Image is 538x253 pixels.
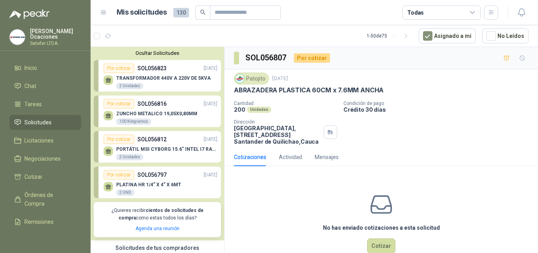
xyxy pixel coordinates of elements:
span: Licitaciones [24,136,54,145]
span: search [200,9,206,15]
a: Negociaciones [9,151,81,166]
p: Setefer LTDA [30,41,81,46]
p: [DATE] [204,65,217,72]
span: Inicio [24,64,37,72]
p: [DATE] [204,100,217,108]
div: 1 - 50 de 75 [367,30,412,42]
span: Solicitudes [24,118,52,127]
p: ¿Quieres recibir como estas todos los días? [98,207,216,222]
button: No Leídos [482,28,529,43]
a: Inicio [9,60,81,75]
h1: Mis solicitudes [117,7,167,18]
p: TRANSFORMADOR 440V A 220V DE 5KVA [116,75,211,81]
p: [DATE] [204,171,217,179]
div: Por cotizar [104,64,134,73]
div: Cotizaciones [234,153,266,161]
a: Configuración [9,232,81,247]
a: Chat [9,79,81,94]
p: Condición de pago [343,101,535,106]
span: Chat [24,82,36,90]
p: ZUNCHO METALICO 19,05X0,80MM [116,111,197,116]
div: Por cotizar [294,53,330,63]
p: SOL056812 [137,135,167,144]
a: Solicitudes [9,115,81,130]
a: Agenda una reunión [135,226,180,231]
span: Negociaciones [24,154,61,163]
h3: SOL056807 [245,52,288,64]
p: Cantidad [234,101,337,106]
h3: No has enviado cotizaciones a esta solicitud [323,223,440,232]
div: 2 UND [116,189,134,196]
img: Company Logo [236,74,244,83]
a: Tareas [9,97,81,112]
div: 2 Unidades [116,83,143,89]
span: Remisiones [24,217,54,226]
p: [DATE] [204,136,217,143]
p: SOL056823 [137,64,167,73]
button: Ocultar Solicitudes [94,50,221,56]
img: Logo peakr [9,9,50,19]
p: ABRAZADERA PLASTICA 60CM x 7.6MM ANCHA [234,86,384,94]
p: [DATE] [272,75,288,82]
p: [PERSON_NAME] Ocaciones [30,28,81,39]
div: Unidades [247,107,271,113]
div: Mensajes [315,153,339,161]
p: PLATINA HR 1/4” X 4” X 6MT [116,182,181,187]
div: Por cotizar [104,99,134,109]
a: Licitaciones [9,133,81,148]
div: Por cotizar [104,135,134,144]
div: Ocultar SolicitudesPor cotizarSOL056823[DATE] TRANSFORMADOR 440V A 220V DE 5KVA2 UnidadesPor coti... [91,47,224,240]
a: Cotizar [9,169,81,184]
button: Asignado a mi [419,28,476,43]
div: Actividad [279,153,302,161]
a: Por cotizarSOL056797[DATE] PLATINA HR 1/4” X 4” X 6MT2 UND [94,167,221,198]
a: Órdenes de Compra [9,187,81,211]
div: 100 Kilogramos [116,118,151,125]
img: Company Logo [10,30,25,45]
p: PORTÁTIL MSI CYBORG 15.6" INTEL I7 RAM 32GB - 1 TB / Nvidia GeForce RTX 4050 [116,146,217,152]
p: [GEOGRAPHIC_DATA], [STREET_ADDRESS] Santander de Quilichao , Cauca [234,125,321,145]
div: 2 Unidades [116,154,143,160]
p: SOL056797 [137,171,167,179]
a: Remisiones [9,214,81,229]
div: Todas [407,8,424,17]
a: Por cotizarSOL056823[DATE] TRANSFORMADOR 440V A 220V DE 5KVA2 Unidades [94,60,221,92]
p: SOL056816 [137,99,167,108]
span: 130 [173,8,189,17]
span: Órdenes de Compra [24,191,74,208]
a: Por cotizarSOL056816[DATE] ZUNCHO METALICO 19,05X0,80MM100 Kilogramos [94,96,221,127]
a: Por cotizarSOL056812[DATE] PORTÁTIL MSI CYBORG 15.6" INTEL I7 RAM 32GB - 1 TB / Nvidia GeForce RT... [94,131,221,163]
p: 200 [234,106,245,113]
p: Dirección [234,119,321,125]
span: Tareas [24,100,42,109]
p: Crédito 30 días [343,106,535,113]
div: Patojito [234,73,269,84]
span: Cotizar [24,172,43,181]
b: cientos de solicitudes de compra [119,208,204,221]
div: Por cotizar [104,170,134,180]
